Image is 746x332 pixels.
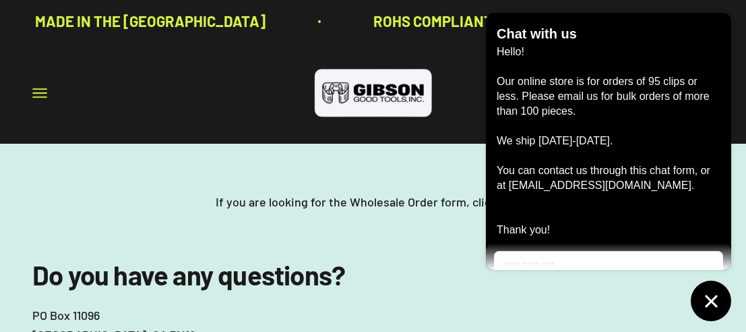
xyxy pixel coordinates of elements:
h2: Do you have any questions? [32,260,714,289]
p: REACH COMPLIANT [595,9,724,33]
p: ROHS COMPLIANT [368,9,487,33]
p: MADE IN THE [GEOGRAPHIC_DATA] [30,9,260,33]
inbox-online-store-chat: Shopify online store chat [482,13,735,321]
p: If you are looking for the Wholesale Order form, click . [216,192,530,212]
